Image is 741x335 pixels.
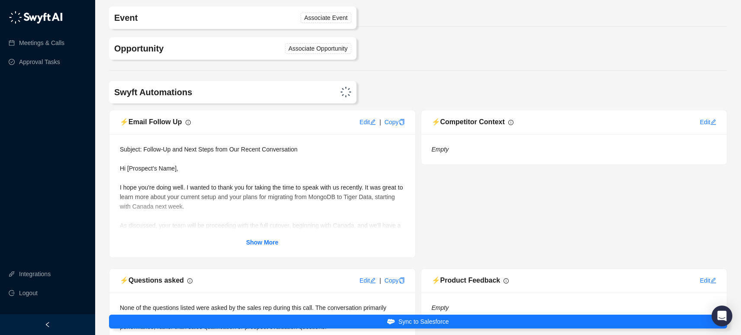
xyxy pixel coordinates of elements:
a: Edit [359,277,376,284]
h4: Opportunity [114,42,250,55]
a: Copy [385,119,405,126]
img: Swyft Logo [340,87,351,97]
h5: ⚡️ Product Feedback [432,275,500,286]
a: Integrations [19,265,51,283]
span: copy [399,277,405,283]
div: Open Intercom Messenger [712,306,732,326]
a: Edit [700,119,716,126]
span: left [45,322,51,328]
span: Associate Event [304,13,347,23]
div: | [379,276,381,285]
span: edit [370,277,376,283]
i: Empty [432,304,449,311]
span: edit [710,277,716,283]
span: copy [399,119,405,125]
img: logo-05li4sbe.png [9,11,63,24]
a: Edit [700,277,716,284]
strong: Show More [246,239,279,246]
span: edit [710,119,716,125]
span: info-circle [508,120,513,125]
span: logout [9,290,15,296]
span: edit [370,119,376,125]
span: info-circle [186,120,191,125]
span: Subject: Follow-Up and Next Steps from Our Recent Conversation Hi [Prospect's Name], I hope you'r... [120,146,404,324]
span: info-circle [504,278,509,283]
button: Associate Opportunity [285,43,351,54]
h5: ⚡️ Competitor Context [432,117,505,127]
a: Edit [359,119,376,126]
span: info-circle [187,278,192,283]
div: | [379,117,381,127]
button: Associate Event [301,13,351,23]
span: None of the questions listed were asked by the sales rep during this call. The conversation prima... [120,304,389,330]
h4: Swyft Automations [114,86,250,98]
span: Logout [19,284,38,302]
span: Sync to Salesforce [398,317,449,326]
i: Empty [432,146,449,153]
span: Associate Opportunity [289,44,348,53]
a: Approval Tasks [19,53,60,71]
button: Sync to Salesforce [109,315,727,329]
h4: Event [114,12,250,24]
h5: ⚡️ Email Follow Up [120,117,182,127]
a: Copy [385,277,405,284]
a: Meetings & Calls [19,34,64,52]
h5: ⚡️ Questions asked [120,275,184,286]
